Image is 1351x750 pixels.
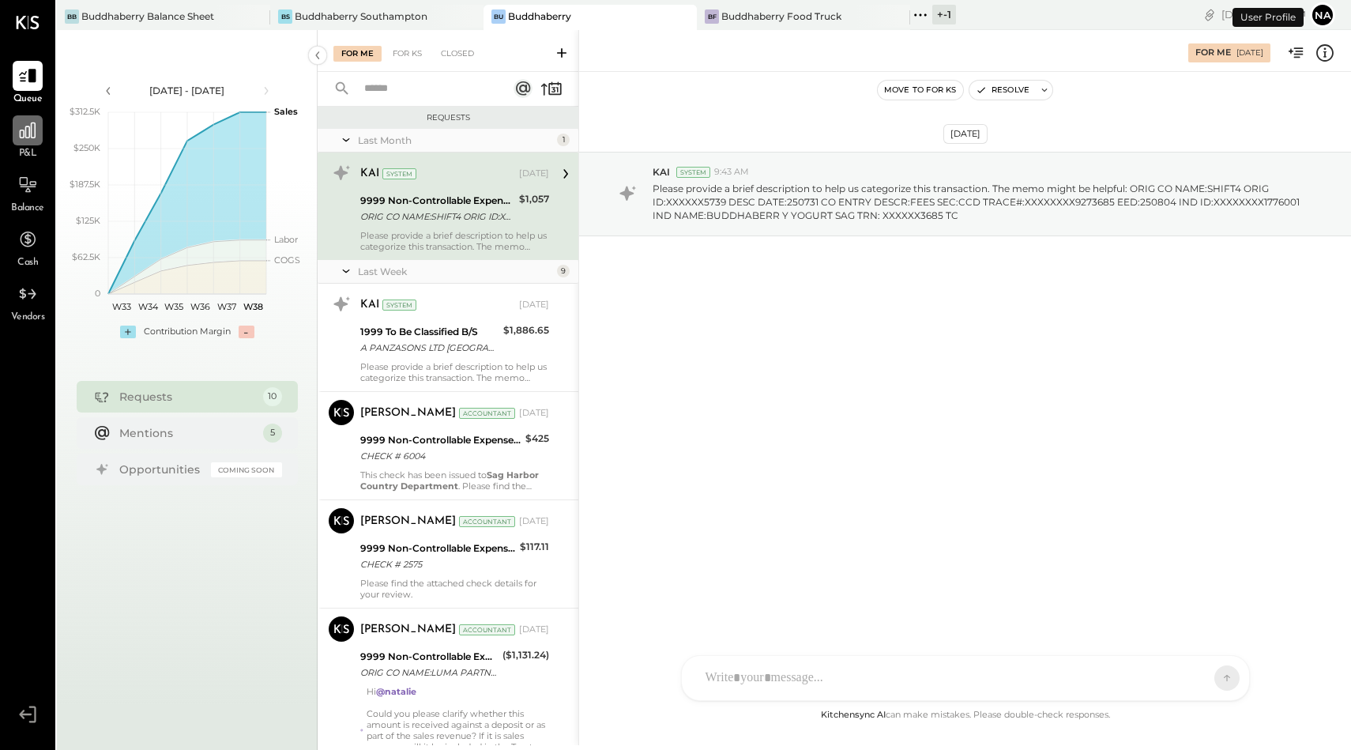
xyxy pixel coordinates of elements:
div: Buddhaberry Balance Sheet [81,9,214,23]
div: BF [705,9,719,24]
div: KAI [360,297,379,313]
div: BS [278,9,292,24]
text: $250K [73,142,100,153]
span: KAI [653,165,670,179]
div: $425 [525,431,549,447]
div: [DATE] [519,168,549,180]
div: Requests [119,389,255,405]
div: 9999 Non-Controllable Expenses:Other Income and Expenses:To Be Classified P&L [360,649,498,665]
div: Contribution Margin [144,326,231,338]
div: [PERSON_NAME] [360,514,456,530]
div: For Me [1195,47,1231,59]
div: - [239,326,254,338]
div: 9 [557,265,570,277]
div: 1999 To Be Classified B/S [360,324,499,340]
div: [DATE] [1221,7,1306,22]
div: Closed [433,46,482,62]
span: 9:43 AM [714,166,749,179]
text: W36 [190,301,210,312]
div: BB [65,9,79,24]
div: 9999 Non-Controllable Expenses:Other Income and Expenses:To Be Classified P&L [360,541,515,556]
button: Move to for ks [878,81,963,100]
strong: @natalie [376,686,416,697]
button: Resolve [969,81,1036,100]
button: na [1310,2,1335,28]
div: $117.11 [520,539,549,555]
div: Accountant [459,516,515,527]
text: Sales [274,106,298,117]
text: $187.5K [70,179,100,190]
div: 9999 Non-Controllable Expenses:Other Income and Expenses:To Be Classified P&L [360,432,521,448]
text: W33 [111,301,130,312]
div: copy link [1202,6,1217,23]
div: [DATE] [519,407,549,420]
div: [DATE] [1236,47,1263,58]
text: W38 [243,301,262,312]
div: Last Month [358,134,553,147]
div: For Me [333,46,382,62]
div: This check has been issued to . Please find the details of the check attached for your reference. [360,469,549,492]
strong: Sag Harbor Country Department [360,469,539,492]
div: $1,886.65 [503,322,549,338]
div: $1,057 [519,191,549,207]
div: Please provide a brief description to help us categorize this transaction. The memo might be help... [360,230,549,252]
div: Accountant [459,624,515,635]
div: Accountant [459,408,515,419]
div: Please provide a brief description to help us categorize this transaction. The memo might be help... [360,361,549,383]
a: Vendors [1,279,55,325]
text: $62.5K [72,251,100,262]
text: 0 [95,288,100,299]
span: Cash [17,256,38,270]
span: Vendors [11,311,45,325]
div: Last Week [358,265,553,278]
div: 1 [557,134,570,146]
text: COGS [274,254,300,266]
div: + [120,326,136,338]
div: ORIG CO NAME:LUMA PARTNERS LL ORIG ID:XXXXXX2235 DESC DATE:250806 CO ENTRY DESCR:ACH Pmt SEC:CCD ... [360,665,498,680]
span: Queue [13,92,43,107]
p: Please provide a brief description to help us categorize this transaction. The memo might be help... [653,182,1304,222]
div: System [676,167,710,178]
div: [DATE] - [DATE] [120,84,254,97]
div: Requests [326,112,570,123]
text: W34 [137,301,158,312]
div: CHECK # 6004 [360,448,521,464]
text: $125K [76,215,100,226]
div: [PERSON_NAME] [360,622,456,638]
div: Please find the attached check details for your review. [360,578,549,600]
a: Balance [1,170,55,216]
text: W35 [164,301,183,312]
div: For KS [385,46,430,62]
div: [DATE] [519,624,549,636]
div: 10 [263,387,282,406]
div: [DATE] [519,515,549,528]
div: User Profile [1232,8,1304,27]
div: ($1,131.24) [502,647,549,663]
div: Mentions [119,425,255,441]
text: $312.5K [70,106,100,117]
a: Cash [1,224,55,270]
div: System [382,300,416,311]
div: System [382,168,416,179]
div: 9999 Non-Controllable Expenses:Other Income and Expenses:To Be Classified P&L [360,193,514,209]
div: ORIG CO NAME:SHIFT4 ORIG ID:XXXXXX5739 DESC DATE:250731 CO ENTRY DESCR:FEES SEC:CCD TRACE#:XXXXXX... [360,209,514,224]
div: Opportunities [119,462,203,477]
div: + -1 [932,5,956,24]
div: Buddhaberry Southampton [295,9,427,23]
div: A PANZASONS LTD [GEOGRAPHIC_DATA] [360,340,499,356]
span: P&L [19,147,37,161]
a: Queue [1,61,55,107]
div: KAI [360,166,379,182]
div: Coming Soon [211,462,282,477]
div: [DATE] [943,124,988,144]
div: Buddhaberry [508,9,571,23]
text: W37 [217,301,236,312]
div: CHECK # 2575 [360,556,515,572]
div: Bu [491,9,506,24]
div: 5 [263,424,282,443]
div: [PERSON_NAME] [360,405,456,421]
span: Balance [11,202,44,216]
text: Labor [274,234,298,245]
div: [DATE] [519,299,549,311]
div: Buddhaberry Food Truck [721,9,841,23]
